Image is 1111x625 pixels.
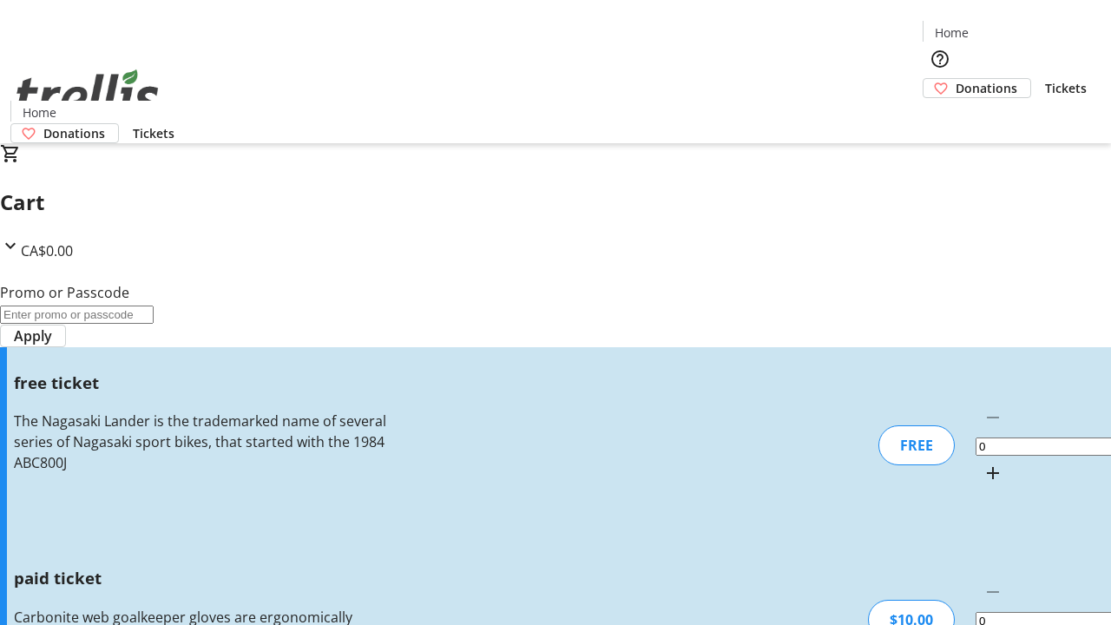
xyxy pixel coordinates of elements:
[924,23,979,42] a: Home
[11,103,67,122] a: Home
[43,124,105,142] span: Donations
[23,103,56,122] span: Home
[14,326,52,346] span: Apply
[119,124,188,142] a: Tickets
[133,124,174,142] span: Tickets
[10,50,165,137] img: Orient E2E Organization pI0MvkENdL's Logo
[878,425,955,465] div: FREE
[1031,79,1101,97] a: Tickets
[21,241,73,260] span: CA$0.00
[14,371,393,395] h3: free ticket
[10,123,119,143] a: Donations
[976,456,1010,490] button: Increment by one
[14,411,393,473] div: The Nagasaki Lander is the trademarked name of several series of Nagasaki sport bikes, that start...
[923,42,957,76] button: Help
[14,566,393,590] h3: paid ticket
[923,98,957,133] button: Cart
[956,79,1017,97] span: Donations
[923,78,1031,98] a: Donations
[1045,79,1087,97] span: Tickets
[935,23,969,42] span: Home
